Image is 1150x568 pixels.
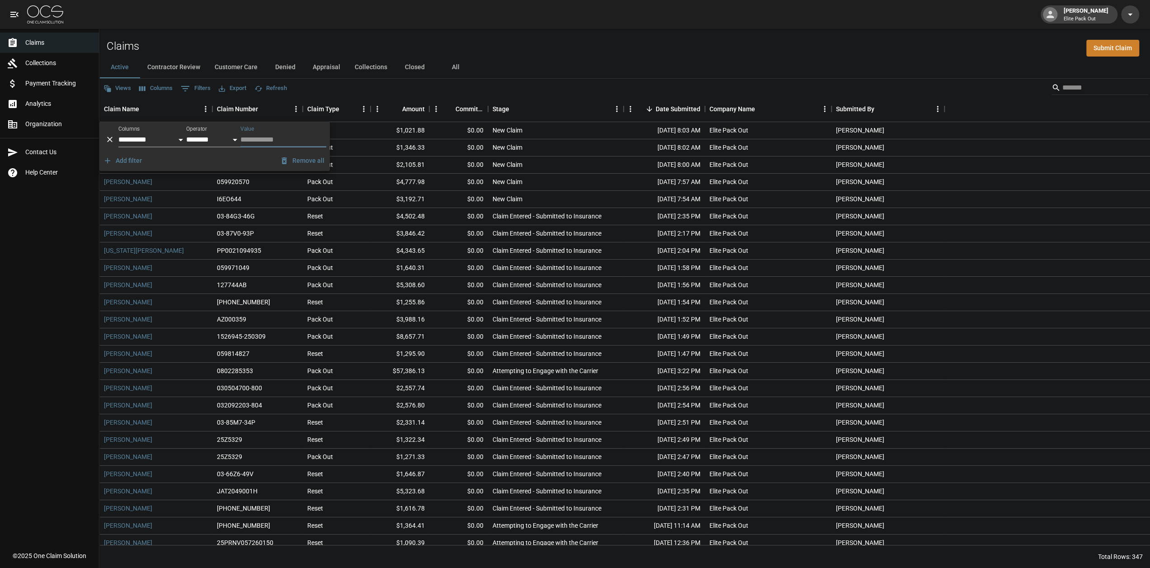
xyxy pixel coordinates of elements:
[104,521,152,530] a: [PERSON_NAME]
[103,133,117,147] button: Delete
[371,260,429,277] div: $1,640.31
[836,504,884,513] div: John McWilliams
[429,466,488,483] div: $0.00
[493,452,601,461] div: Claim Entered - Submitted to Insurance
[429,294,488,311] div: $0.00
[1098,552,1143,561] div: Total Rows: 347
[1086,40,1139,57] a: Submit Claim
[624,208,705,225] div: [DATE] 2:35 PM
[624,346,705,363] div: [DATE] 1:47 PM
[217,487,258,496] div: JAT2049001H
[217,177,249,186] div: 059920570
[371,174,429,191] div: $4,777.98
[836,452,884,461] div: John McWilliams
[493,418,601,427] div: Claim Entered - Submitted to Insurance
[371,225,429,242] div: $3,846.42
[709,452,748,461] div: Elite Pack Out
[709,263,748,272] div: Elite Pack Out
[104,469,152,478] a: [PERSON_NAME]
[140,57,207,78] button: Contractor Review
[443,103,455,115] button: Sort
[836,298,884,307] div: John McWilliams
[836,349,884,358] div: John McWilliams
[371,500,429,517] div: $1,616.78
[709,469,748,478] div: Elite Pack Out
[624,96,705,122] div: Date Submitted
[709,383,748,393] div: Elite Pack Out
[836,383,884,393] div: John McWilliams
[217,194,241,204] div: I6EO644
[624,500,705,517] div: [DATE] 2:31 PM
[25,99,92,109] span: Analytics
[836,315,884,324] div: John McWilliams
[624,294,705,311] div: [DATE] 1:54 PM
[836,126,884,135] div: John McWilliams
[371,208,429,225] div: $4,502.48
[104,212,152,221] a: [PERSON_NAME]
[307,418,323,427] div: Reset
[624,466,705,483] div: [DATE] 2:40 PM
[509,103,522,115] button: Sort
[624,535,705,552] div: [DATE] 12:36 PM
[429,225,488,242] div: $0.00
[371,431,429,449] div: $1,322.34
[307,246,333,255] div: Pack Out
[493,504,601,513] div: Claim Entered - Submitted to Insurance
[104,298,152,307] a: [PERSON_NAME]
[371,483,429,500] div: $5,323.68
[303,96,371,122] div: Claim Type
[307,263,333,272] div: Pack Out
[104,194,152,204] a: [PERSON_NAME]
[610,102,624,116] button: Menu
[307,298,323,307] div: Reset
[836,366,884,375] div: John McWilliams
[493,521,598,530] div: Attempting to Engage with the Carrier
[836,96,874,122] div: Submitted By
[307,332,333,341] div: Pack Out
[25,79,92,88] span: Payment Tracking
[307,469,323,478] div: Reset
[371,466,429,483] div: $1,646.87
[217,504,270,513] div: 01-008-879308
[307,383,333,393] div: Pack Out
[624,139,705,156] div: [DATE] 8:02 AM
[371,328,429,346] div: $8,657.71
[493,96,509,122] div: Stage
[5,5,23,24] button: open drawer
[178,81,213,96] button: Show filters
[25,58,92,68] span: Collections
[307,177,333,186] div: Pack Out
[104,246,184,255] a: [US_STATE][PERSON_NAME]
[836,538,884,547] div: John McWilliams
[624,311,705,328] div: [DATE] 1:52 PM
[104,177,152,186] a: [PERSON_NAME]
[709,96,755,122] div: Company Name
[931,102,944,116] button: Menu
[429,449,488,466] div: $0.00
[709,487,748,496] div: Elite Pack Out
[1060,6,1112,23] div: [PERSON_NAME]
[836,469,884,478] div: John McWilliams
[104,401,152,410] a: [PERSON_NAME]
[307,194,333,204] div: Pack Out
[624,242,705,260] div: [DATE] 2:04 PM
[709,418,748,427] div: Elite Pack Out
[118,125,140,133] label: Columns
[709,435,748,444] div: Elite Pack Out
[217,298,270,307] div: 300-0322765-2025
[216,81,249,95] button: Export
[339,103,352,115] button: Sort
[874,103,887,115] button: Sort
[709,298,748,307] div: Elite Pack Out
[836,280,884,289] div: John McWilliams
[493,315,601,324] div: Claim Entered - Submitted to Insurance
[217,401,262,410] div: 032092203-804
[709,332,748,341] div: Elite Pack Out
[357,102,371,116] button: Menu
[99,122,330,171] div: Show filters
[429,311,488,328] div: $0.00
[429,208,488,225] div: $0.00
[104,383,152,393] a: [PERSON_NAME]
[709,143,748,152] div: Elite Pack Out
[139,103,152,115] button: Sort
